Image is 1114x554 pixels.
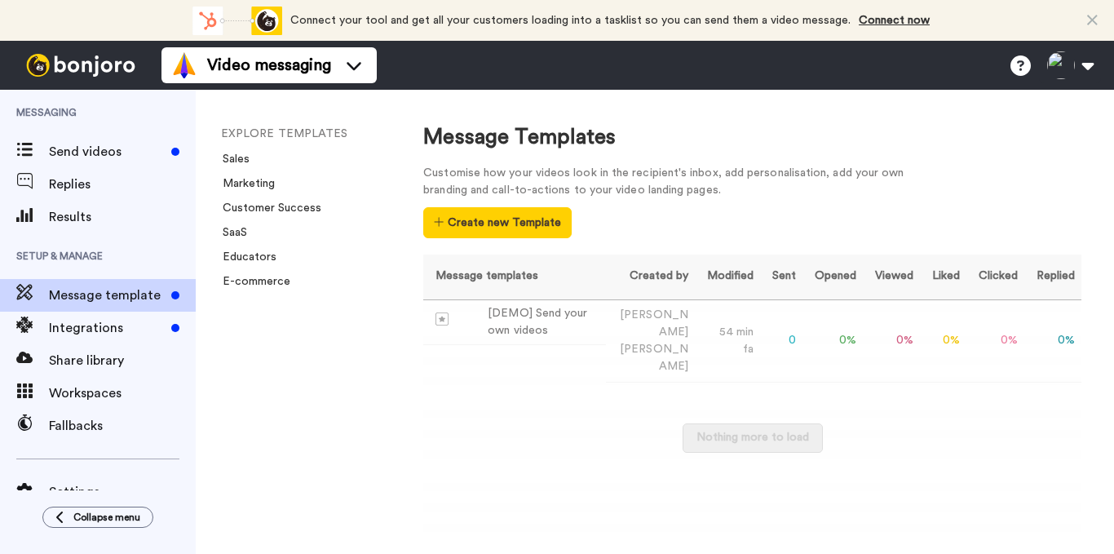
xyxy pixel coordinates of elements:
[760,255,802,299] th: Sent
[920,255,966,299] th: Liked
[213,202,321,214] a: Customer Success
[73,511,140,524] span: Collapse menu
[213,153,250,165] a: Sales
[760,299,802,382] td: 0
[802,299,863,382] td: 0 %
[423,207,571,238] button: Create new Template
[435,312,449,326] img: demo-template.svg
[207,54,331,77] span: Video messaging
[49,383,196,403] span: Workspaces
[221,126,441,143] li: EXPLORE TEMPLATES
[213,251,276,263] a: Educators
[863,299,920,382] td: 0 %
[192,7,282,35] div: animation
[966,299,1024,382] td: 0 %
[213,276,290,287] a: E-commerce
[859,15,930,26] a: Connect now
[606,255,695,299] th: Created by
[49,416,196,436] span: Fallbacks
[920,299,966,382] td: 0 %
[213,178,275,189] a: Marketing
[49,142,165,162] span: Send videos
[1024,255,1081,299] th: Replied
[423,255,606,299] th: Message templates
[423,165,929,199] div: Customise how your videos look in the recipient's inbox, add personalisation, add your own brandi...
[290,15,851,26] span: Connect your tool and get all your customers loading into a tasklist so you can send them a video...
[695,299,760,382] td: 54 min fa
[49,286,165,305] span: Message template
[49,318,165,338] span: Integrations
[802,255,863,299] th: Opened
[42,507,153,528] button: Collapse menu
[213,227,247,238] a: SaaS
[966,255,1024,299] th: Clicked
[20,54,142,77] img: bj-logo-header-white.svg
[171,52,197,78] img: vm-color.svg
[1024,299,1081,382] td: 0 %
[683,423,823,453] button: Nothing more to load
[695,255,760,299] th: Modified
[488,305,599,339] div: [DEMO] Send your own videos
[423,122,1081,153] div: Message Templates
[49,207,196,227] span: Results
[49,351,196,370] span: Share library
[49,482,196,502] span: Settings
[620,343,688,372] span: [PERSON_NAME]
[606,299,695,382] td: [PERSON_NAME]
[49,175,196,194] span: Replies
[863,255,920,299] th: Viewed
